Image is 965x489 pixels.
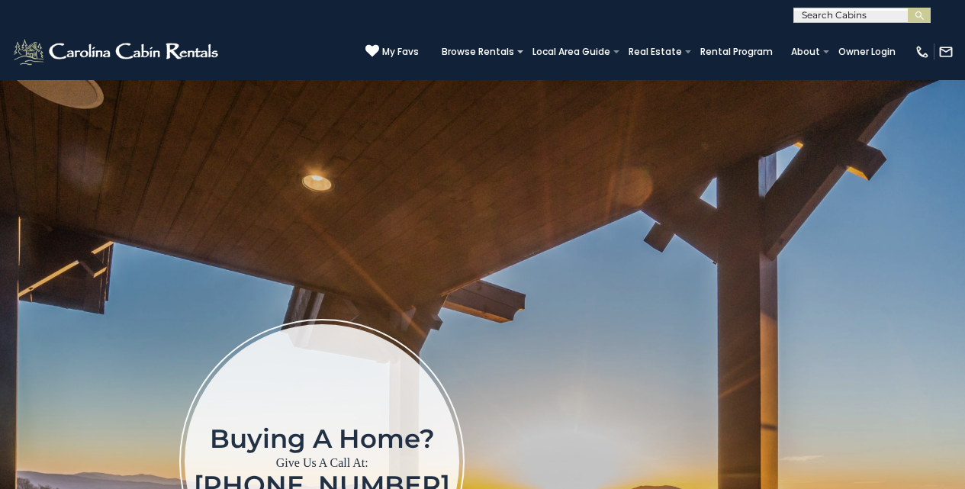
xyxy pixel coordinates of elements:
[11,37,223,67] img: White-1-2.png
[382,45,419,59] span: My Favs
[194,452,450,474] p: Give Us A Call At:
[915,44,930,60] img: phone-regular-white.png
[783,41,828,63] a: About
[831,41,903,63] a: Owner Login
[525,41,618,63] a: Local Area Guide
[621,41,690,63] a: Real Estate
[434,41,522,63] a: Browse Rentals
[365,44,419,60] a: My Favs
[194,425,450,452] h1: Buying a home?
[938,44,954,60] img: mail-regular-white.png
[693,41,780,63] a: Rental Program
